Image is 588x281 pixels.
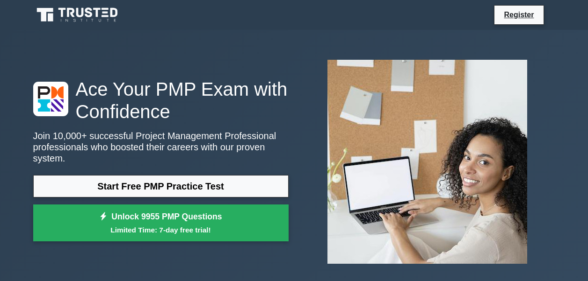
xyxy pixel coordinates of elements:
h1: Ace Your PMP Exam with Confidence [33,78,289,123]
small: Limited Time: 7-day free trial! [45,225,277,235]
a: Register [498,9,539,21]
a: Unlock 9955 PMP QuestionsLimited Time: 7-day free trial! [33,204,289,242]
a: Start Free PMP Practice Test [33,175,289,197]
p: Join 10,000+ successful Project Management Professional professionals who boosted their careers w... [33,130,289,164]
